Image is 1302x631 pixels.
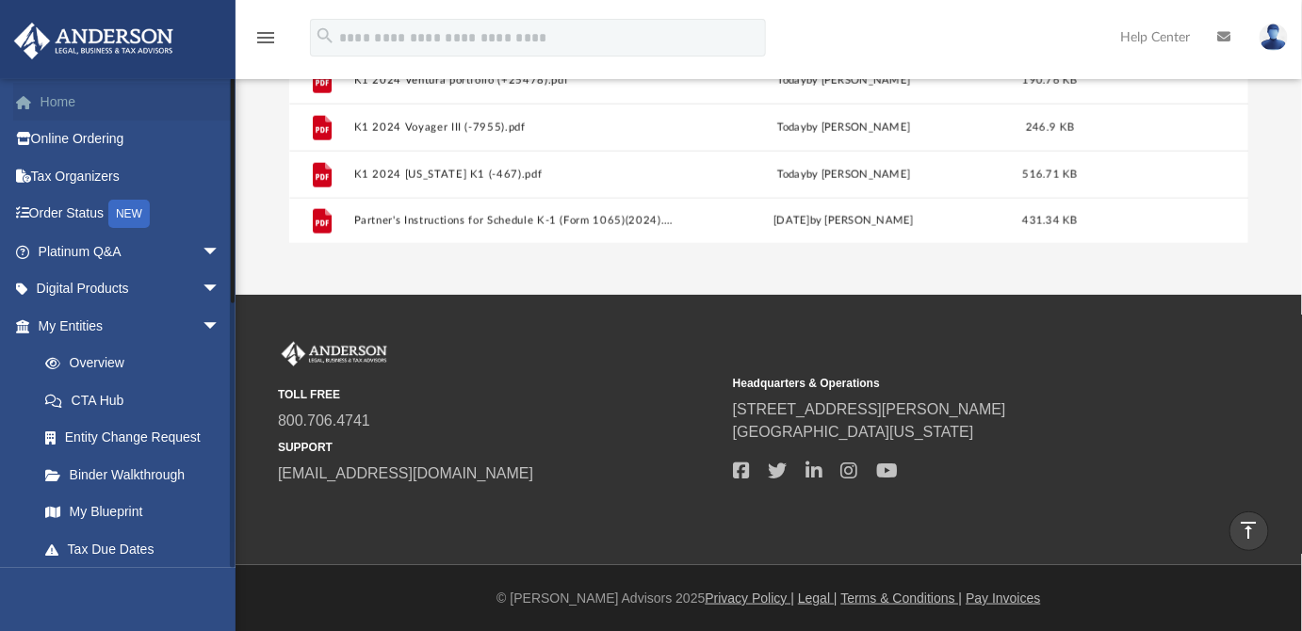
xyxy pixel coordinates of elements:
a: Terms & Conditions | [841,591,963,606]
button: Partner's Instructions for Schedule K-1 (Form 1065)(2024).pdf [353,215,675,227]
a: Tax Organizers [13,157,249,195]
a: menu [254,36,277,49]
span: arrow_drop_down [202,568,239,607]
a: Entity Change Request [26,419,249,457]
span: 190.76 KB [1022,75,1077,86]
a: [GEOGRAPHIC_DATA][US_STATE] [733,424,974,440]
span: arrow_drop_down [202,307,239,346]
i: vertical_align_top [1238,519,1261,542]
div: [DATE] by [PERSON_NAME] [683,213,1004,230]
a: vertical_align_top [1229,511,1269,551]
span: arrow_drop_down [202,233,239,271]
a: My Blueprint [26,493,239,531]
a: CTA Hub [26,381,249,419]
button: K1 2024 [US_STATE] K1 (-467).pdf [353,169,675,181]
a: Order StatusNEW [13,195,249,234]
span: 431.34 KB [1022,216,1077,226]
a: Pay Invoices [966,591,1040,606]
a: Digital Productsarrow_drop_down [13,270,249,308]
span: today [776,75,806,86]
span: today [776,122,806,133]
img: Anderson Advisors Platinum Portal [278,342,391,366]
a: Privacy Policy | [706,591,795,606]
a: [EMAIL_ADDRESS][DOMAIN_NAME] [278,465,533,481]
div: by [PERSON_NAME] [683,120,1004,137]
div: by [PERSON_NAME] [683,167,1004,184]
a: My Entitiesarrow_drop_down [13,307,249,345]
a: Overview [26,345,249,382]
a: Legal | [798,591,838,606]
a: Platinum Q&Aarrow_drop_down [13,233,249,270]
span: 246.9 KB [1026,122,1074,133]
a: My Anderson Teamarrow_drop_down [13,568,239,606]
i: search [315,25,335,46]
small: TOLL FREE [278,386,720,403]
small: Headquarters & Operations [733,375,1175,392]
small: SUPPORT [278,439,720,456]
a: Home [13,83,249,121]
div: NEW [108,200,150,228]
i: menu [254,26,277,49]
a: Tax Due Dates [26,530,249,568]
span: today [776,170,806,180]
span: arrow_drop_down [202,270,239,309]
button: K1 2024 Voyager III (-7955).pdf [353,121,675,134]
div: © [PERSON_NAME] Advisors 2025 [236,589,1302,608]
a: Online Ordering [13,121,249,158]
a: 800.706.4741 [278,413,370,429]
a: [STREET_ADDRESS][PERSON_NAME] [733,401,1006,417]
img: Anderson Advisors Platinum Portal [8,23,179,59]
button: K1 2024 Ventura portfolio (+25478).pdf [353,74,675,87]
span: 516.71 KB [1022,170,1077,180]
div: by [PERSON_NAME] [683,73,1004,89]
a: Binder Walkthrough [26,456,249,493]
img: User Pic [1260,24,1288,51]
